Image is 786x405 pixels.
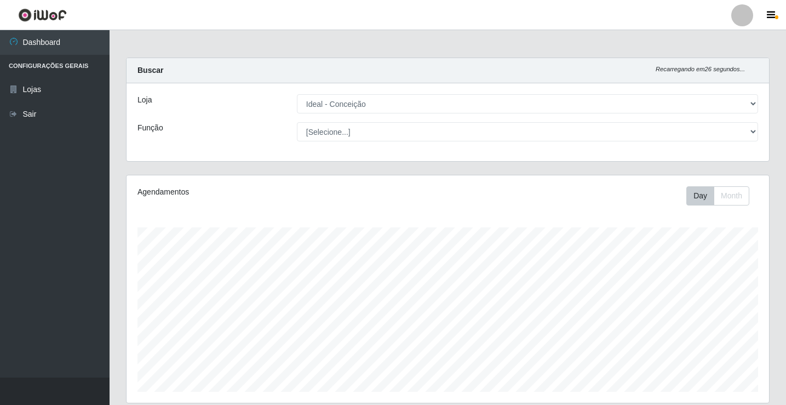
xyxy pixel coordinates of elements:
[656,66,745,72] i: Recarregando em 26 segundos...
[137,186,387,198] div: Agendamentos
[137,122,163,134] label: Função
[686,186,758,206] div: Toolbar with button groups
[714,186,749,206] button: Month
[137,66,163,75] strong: Buscar
[137,94,152,106] label: Loja
[18,8,67,22] img: CoreUI Logo
[686,186,749,206] div: First group
[686,186,714,206] button: Day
